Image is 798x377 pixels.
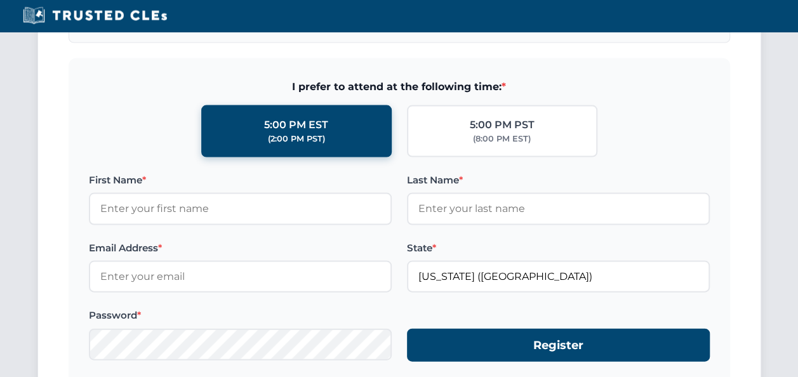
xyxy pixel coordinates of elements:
[89,173,392,188] label: First Name
[407,329,710,362] button: Register
[89,308,392,323] label: Password
[407,173,710,188] label: Last Name
[89,261,392,293] input: Enter your email
[470,117,535,133] div: 5:00 PM PST
[473,133,531,145] div: (8:00 PM EST)
[407,261,710,293] input: California (CA)
[89,193,392,225] input: Enter your first name
[89,241,392,256] label: Email Address
[89,79,710,95] span: I prefer to attend at the following time:
[268,133,325,145] div: (2:00 PM PST)
[264,117,328,133] div: 5:00 PM EST
[407,193,710,225] input: Enter your last name
[19,6,171,25] img: Trusted CLEs
[407,241,710,256] label: State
